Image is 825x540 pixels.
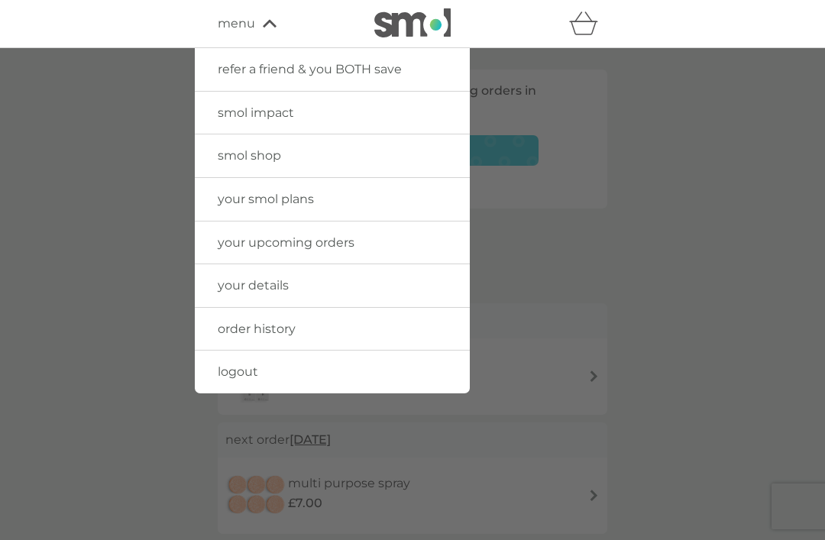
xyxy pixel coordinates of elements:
[218,278,289,293] span: your details
[218,62,402,76] span: refer a friend & you BOTH save
[218,14,255,34] span: menu
[195,134,470,177] a: smol shop
[218,235,354,250] span: your upcoming orders
[218,105,294,120] span: smol impact
[195,48,470,91] a: refer a friend & you BOTH save
[374,8,451,37] img: smol
[218,192,314,206] span: your smol plans
[195,92,470,134] a: smol impact
[195,308,470,351] a: order history
[195,221,470,264] a: your upcoming orders
[218,322,296,336] span: order history
[195,264,470,307] a: your details
[195,178,470,221] a: your smol plans
[218,148,281,163] span: smol shop
[195,351,470,393] a: logout
[218,364,258,379] span: logout
[569,8,607,39] div: basket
